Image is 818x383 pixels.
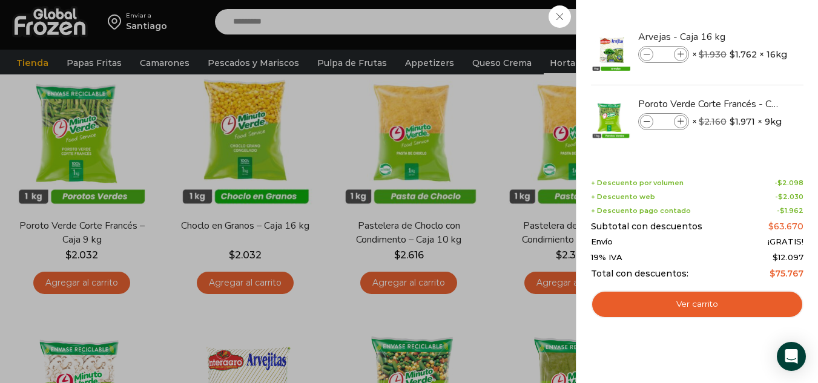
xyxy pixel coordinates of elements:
span: × × 16kg [692,46,787,63]
span: 19% IVA [591,253,622,263]
span: $ [699,49,704,60]
bdi: 63.670 [768,221,803,232]
a: Ver carrito [591,290,803,318]
span: $ [777,178,782,187]
bdi: 1.762 [730,48,757,61]
bdi: 2.160 [699,116,727,127]
span: + Descuento por volumen [591,179,684,187]
span: + Descuento web [591,193,655,201]
bdi: 1.971 [730,116,755,128]
span: $ [778,192,783,201]
input: Product quantity [655,48,673,61]
span: ¡GRATIS! [768,237,803,247]
span: × × 9kg [692,113,782,130]
span: - [777,207,803,215]
span: $ [773,252,778,262]
span: Total con descuentos: [591,269,688,279]
a: Arvejas - Caja 16 kg [638,30,782,44]
span: $ [730,116,735,128]
bdi: 2.030 [778,192,803,201]
bdi: 75.767 [770,268,803,279]
input: Product quantity [655,115,673,128]
span: $ [699,116,704,127]
span: + Descuento pago contado [591,207,691,215]
a: Poroto Verde Corte Francés - Caja 9 kg [638,97,782,111]
span: $ [780,206,785,215]
span: Subtotal con descuentos [591,221,702,232]
span: $ [770,268,775,279]
span: 12.097 [773,252,803,262]
span: $ [768,221,774,232]
bdi: 1.962 [780,206,803,215]
div: Open Intercom Messenger [777,342,806,371]
span: - [774,179,803,187]
span: $ [730,48,735,61]
span: - [775,193,803,201]
span: Envío [591,237,613,247]
bdi: 1.930 [699,49,727,60]
bdi: 2.098 [777,178,803,187]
